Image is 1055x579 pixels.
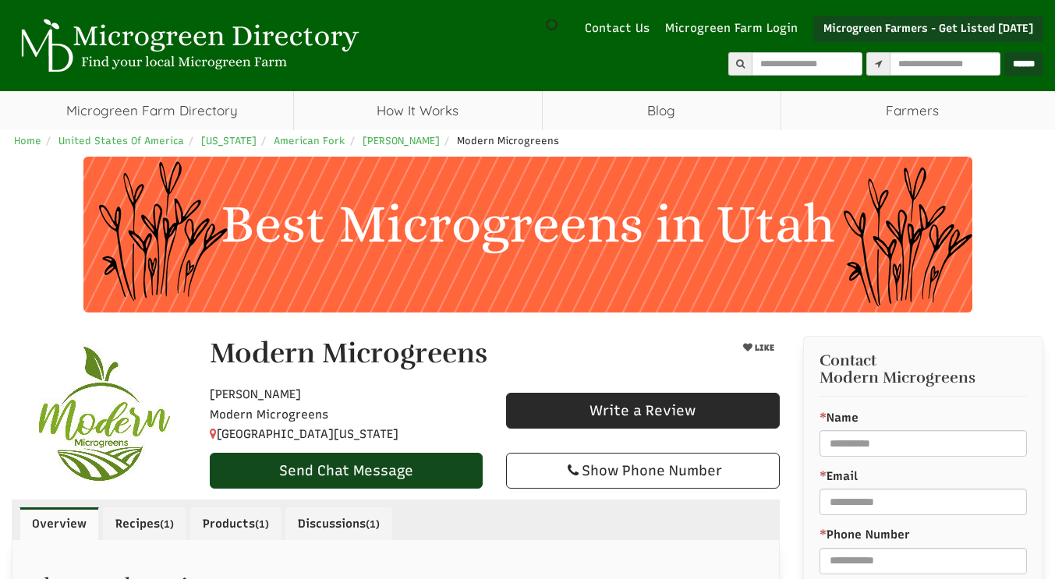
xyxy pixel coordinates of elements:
[27,336,182,492] img: Contact Modern Microgreens
[752,343,774,353] span: LIKE
[820,369,975,387] span: Modern Microgreens
[820,352,1027,387] h3: Contact
[820,468,1027,485] label: Email
[210,453,483,489] a: Send Chat Message
[19,507,99,540] a: Overview
[519,461,766,480] div: Show Phone Number
[190,507,281,540] a: Products
[820,527,1027,543] label: Phone Number
[543,91,781,130] a: Blog
[457,135,559,147] span: Modern Microgreens
[577,20,657,37] a: Contact Us
[813,16,1043,42] a: Microgreen Farmers - Get Listed [DATE]
[12,91,293,130] a: Microgreen Farm Directory
[210,338,487,369] h1: Modern Microgreens
[201,135,257,147] a: [US_STATE]
[14,135,41,147] a: Home
[738,338,780,358] button: LIKE
[103,507,186,540] a: Recipes
[83,157,972,312] img: Modern Microgreens Cover photo
[210,387,301,401] span: [PERSON_NAME]
[665,20,805,37] a: Microgreen Farm Login
[255,518,269,530] small: (1)
[210,427,398,441] span: [GEOGRAPHIC_DATA][US_STATE]
[12,19,363,73] img: Microgreen Directory
[160,518,174,530] small: (1)
[58,135,184,147] a: United States Of America
[781,91,1044,130] span: Farmers
[820,410,1027,426] label: Name
[12,500,780,540] ul: Profile Tabs
[294,91,543,130] a: How It Works
[285,507,392,540] a: Discussions
[363,135,440,147] a: [PERSON_NAME]
[210,408,328,422] span: Modern Microgreens
[366,518,380,530] small: (1)
[506,393,780,429] a: Write a Review
[274,135,345,147] a: American Fork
